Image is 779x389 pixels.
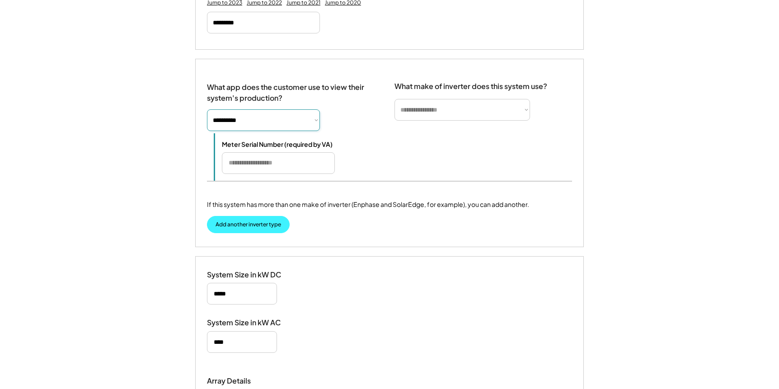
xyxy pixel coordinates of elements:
div: If this system has more than one make of inverter (Enphase and SolarEdge, for example), you can a... [207,200,529,209]
div: What make of inverter does this system use? [394,73,547,93]
button: Add another inverter type [207,216,290,233]
div: Array Details [207,375,252,386]
div: System Size in kW DC [207,270,297,280]
div: Meter Serial Number (required by VA) [222,140,333,148]
div: System Size in kW AC [207,318,297,328]
div: What app does the customer use to view their system's production? [207,73,376,103]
